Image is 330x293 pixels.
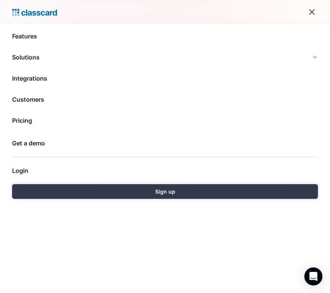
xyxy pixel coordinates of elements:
[12,53,40,62] div: Solutions
[303,3,318,21] div: menu
[12,69,318,87] a: Integrations
[12,48,318,66] div: Solutions
[12,90,318,108] a: Customers
[12,111,318,130] a: Pricing
[12,162,318,180] a: Login
[12,27,318,45] a: Features
[12,184,318,199] a: Sign up
[12,134,318,152] a: Get a demo
[304,267,322,285] div: Open Intercom Messenger
[155,188,175,195] div: Sign up
[12,7,57,17] a: Logo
